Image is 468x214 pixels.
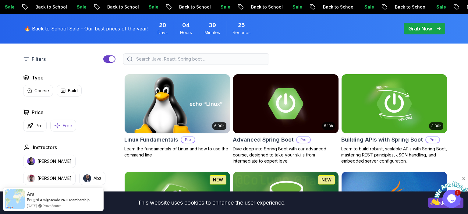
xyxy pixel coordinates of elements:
p: Filters [32,55,46,63]
p: Sale [215,4,235,10]
div: This website uses cookies to enhance the user experience. [5,196,419,209]
span: 25 Seconds [238,21,245,30]
p: 6.00h [214,124,225,128]
h2: Type [32,74,44,81]
h2: Price [32,109,44,116]
p: Free [63,123,72,129]
p: Sale [72,4,91,10]
button: Build [57,85,82,96]
span: Days [158,30,168,36]
p: Sale [287,4,307,10]
button: Course [23,85,53,96]
a: ProveSource [43,203,62,208]
p: Sale [359,4,379,10]
a: Advanced Spring Boot card5.18hAdvanced Spring BootProDive deep into Spring Boot with our advanced... [233,74,339,164]
span: [DATE] [27,203,37,208]
p: Learn to build robust, scalable APIs with Spring Boot, mastering REST principles, JSON handling, ... [341,146,447,164]
img: instructor img [27,157,35,165]
img: instructor img [83,174,91,182]
span: 20 Days [159,21,166,30]
button: instructor imgAbz [79,172,105,185]
button: Free [50,120,76,132]
p: Abz [94,175,101,181]
p: Build [68,88,78,94]
a: Building APIs with Spring Boot card3.30hBuilding APIs with Spring BootProLearn to build robust, s... [341,74,447,164]
button: instructor img[PERSON_NAME] [23,155,76,168]
span: Bought [27,197,39,202]
p: Back to School [318,4,359,10]
a: Amigoscode PRO Membership [40,198,90,202]
p: Dive deep into Spring Boot with our advanced course, designed to take your skills from intermedia... [233,146,339,164]
p: Pro [36,123,43,129]
span: 39 Minutes [209,21,216,30]
h2: Building APIs with Spring Boot [341,135,423,144]
img: Advanced Spring Boot card [233,74,339,133]
p: Back to School [30,4,72,10]
input: Search Java, React, Spring boot ... [135,56,265,62]
p: Course [34,88,49,94]
p: NEW [321,177,331,183]
span: Ara [27,191,34,197]
img: Building APIs with Spring Boot card [342,74,447,133]
img: provesource social proof notification image [5,189,25,209]
a: Linux Fundamentals card6.00hLinux FundamentalsProLearn the fundamentals of Linux and how to use t... [124,74,230,158]
p: Back to School [174,4,215,10]
p: NEW [213,177,223,183]
p: Sale [431,4,451,10]
p: Back to School [390,4,431,10]
p: Back to School [102,4,144,10]
span: Minutes [204,30,220,36]
p: 🔥 Back to School Sale - Our best prices of the year! [24,25,148,32]
img: Linux Fundamentals card [125,74,230,133]
span: Hours [180,30,192,36]
iframe: chat widget [430,176,468,205]
p: Learn the fundamentals of Linux and how to use the command line [124,146,230,158]
h2: Linux Fundamentals [124,135,178,144]
button: Pro [23,120,47,132]
p: Pro [426,137,439,143]
button: instructor img[PERSON_NAME] [23,172,76,185]
p: 3.30h [431,124,441,128]
p: Grab Now [408,25,432,32]
p: Pro [297,137,310,143]
h2: Instructors [33,144,57,151]
span: Seconds [232,30,250,36]
img: instructor img [27,174,35,182]
p: Sale [144,4,163,10]
p: [PERSON_NAME] [37,158,72,164]
p: Pro [181,137,195,143]
p: [PERSON_NAME] [37,175,72,181]
p: Back to School [246,4,287,10]
span: 4 Hours [182,21,190,30]
button: Accept cookies [428,198,463,208]
p: 5.18h [324,124,333,128]
h2: Advanced Spring Boot [233,135,294,144]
